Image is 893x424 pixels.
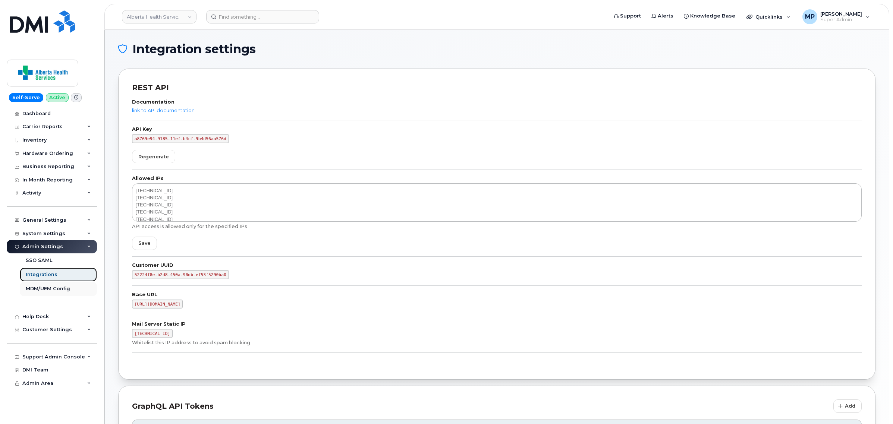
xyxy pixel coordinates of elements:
[132,223,862,230] div: API access is allowed only for the specified IPs
[132,107,195,113] a: link to API documentation
[132,127,862,132] label: API Key
[138,240,151,247] span: Save
[138,153,169,160] span: Regenerate
[132,263,862,268] label: Customer UUID
[132,134,229,143] code: a8769e94-9185-11ef-b4cf-9b4d56aa576d
[132,322,862,327] label: Mail Server Static IP
[132,300,183,308] code: [URL][DOMAIN_NAME]
[132,329,173,338] code: [TECHNICAL_ID]
[132,270,229,279] code: 52224f8e-b2d8-450a-90db-ef53f5290ba0
[132,339,862,346] div: Whitelist this IP address to avoid spam blocking
[845,402,855,409] span: Add
[132,100,862,105] label: Documentation
[132,150,175,163] button: Regenerate
[132,176,862,181] label: Allowed IPs
[833,399,862,413] button: Add
[132,401,214,412] div: GraphQL API Tokens
[132,44,256,55] span: Integration settings
[132,237,157,250] button: Save
[132,82,862,93] div: REST API
[132,292,862,297] label: Base URL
